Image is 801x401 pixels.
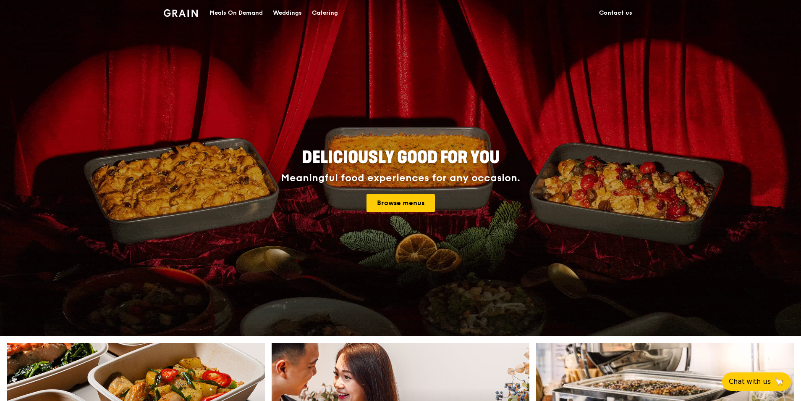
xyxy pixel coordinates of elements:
a: Weddings [268,0,307,26]
a: Contact us [594,0,637,26]
span: Deliciously good for you [302,148,500,168]
div: Meals On Demand [209,0,263,26]
a: Catering [307,0,343,26]
img: Grain [164,9,198,17]
span: Chat with us [729,377,771,387]
div: Meaningful food experiences for any occasion. [249,172,552,184]
div: Catering [312,0,338,26]
span: 🦙 [774,377,784,387]
div: Weddings [273,0,302,26]
button: Chat with us🦙 [722,372,791,391]
a: Browse menus [366,194,435,212]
